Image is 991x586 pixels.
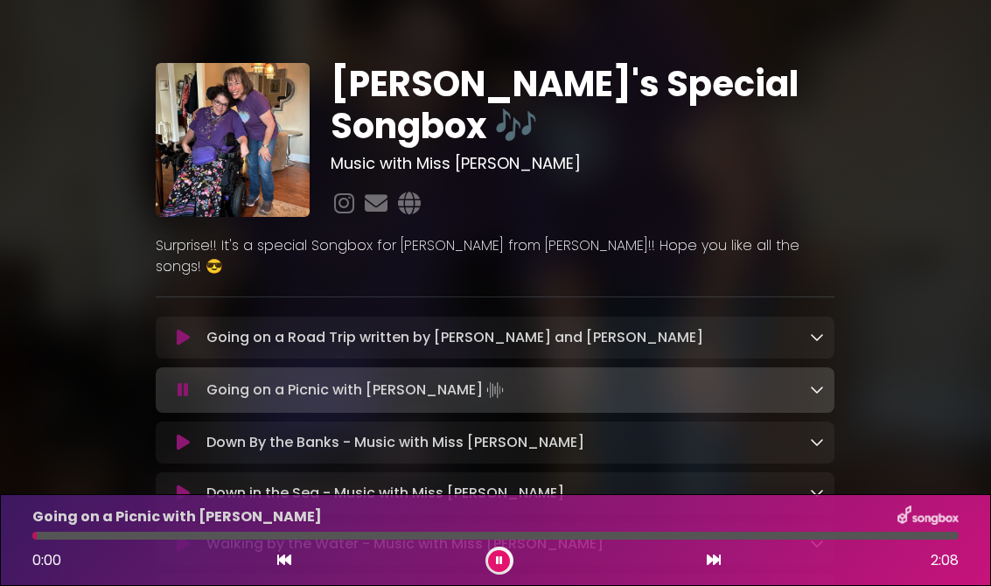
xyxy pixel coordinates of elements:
[206,483,564,504] p: Down in the Sea - Music with Miss [PERSON_NAME]
[156,235,834,277] p: Surprise!! It's a special Songbox for [PERSON_NAME] from [PERSON_NAME]!! Hope you like all the so...
[32,506,322,527] p: Going on a Picnic with [PERSON_NAME]
[931,550,959,571] span: 2:08
[156,63,310,217] img: DpsALNU4Qse55zioNQQO
[331,154,834,173] h3: Music with Miss [PERSON_NAME]
[897,506,959,528] img: songbox-logo-white.png
[483,378,507,402] img: waveform4.gif
[331,63,834,147] h1: [PERSON_NAME]'s Special Songbox 🎶
[206,432,584,453] p: Down By the Banks - Music with Miss [PERSON_NAME]
[206,378,507,402] p: Going on a Picnic with [PERSON_NAME]
[206,327,703,348] p: Going on a Road Trip written by [PERSON_NAME] and [PERSON_NAME]
[32,550,61,570] span: 0:00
